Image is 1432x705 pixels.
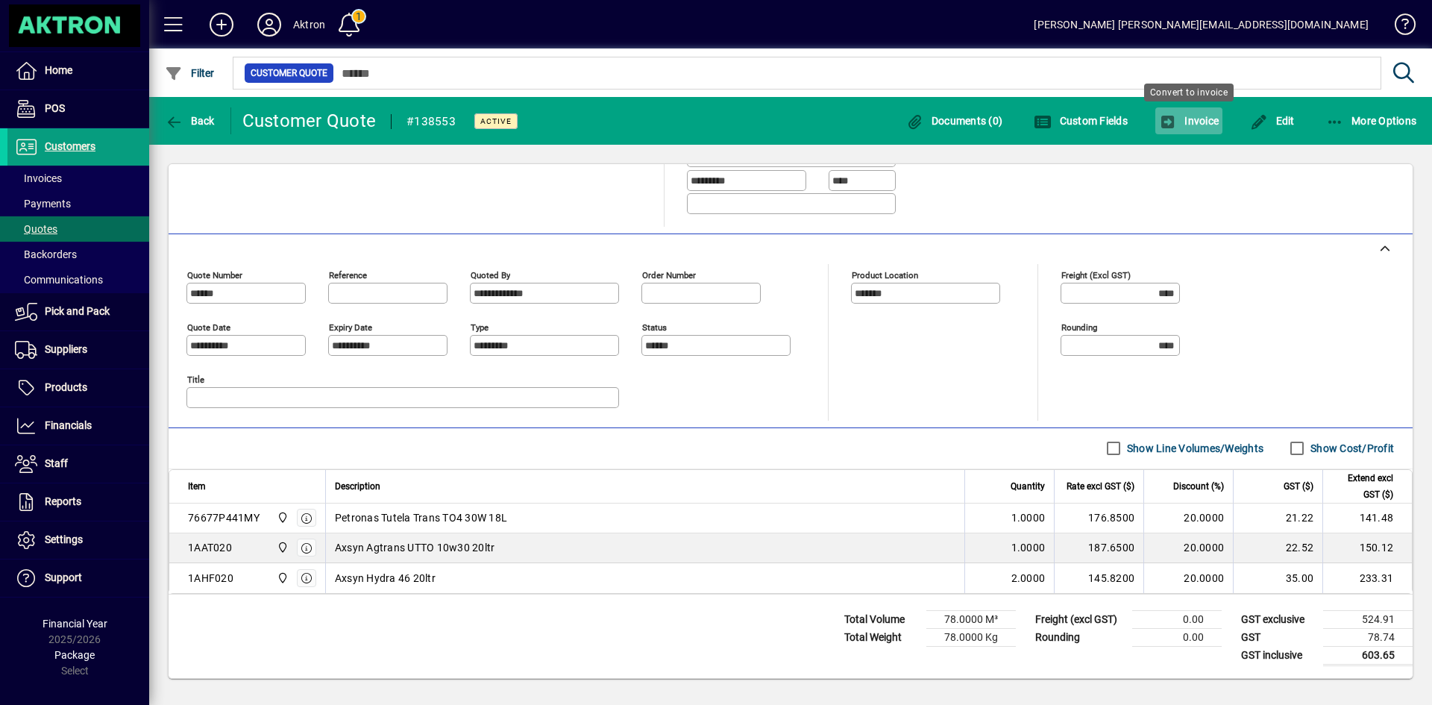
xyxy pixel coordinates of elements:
[45,419,92,431] span: Financials
[1034,115,1128,127] span: Custom Fields
[480,116,512,126] span: Active
[1307,441,1394,456] label: Show Cost/Profit
[7,267,149,292] a: Communications
[7,560,149,597] a: Support
[852,269,918,280] mat-label: Product location
[245,11,293,38] button: Profile
[1173,478,1224,495] span: Discount (%)
[1064,540,1134,555] div: 187.6500
[187,322,230,332] mat-label: Quote date
[7,445,149,483] a: Staff
[1284,478,1313,495] span: GST ($)
[45,571,82,583] span: Support
[1034,13,1369,37] div: [PERSON_NAME] [PERSON_NAME][EMAIL_ADDRESS][DOMAIN_NAME]
[45,140,95,152] span: Customers
[1124,441,1263,456] label: Show Line Volumes/Weights
[45,381,87,393] span: Products
[165,67,215,79] span: Filter
[7,52,149,90] a: Home
[1011,571,1046,586] span: 2.0000
[7,521,149,559] a: Settings
[926,610,1016,628] td: 78.0000 M³
[471,269,510,280] mat-label: Quoted by
[188,540,232,555] div: 1AAT020
[1143,533,1233,563] td: 20.0000
[7,369,149,407] a: Products
[1011,510,1046,525] span: 1.0000
[1323,610,1413,628] td: 524.91
[273,539,290,556] span: Central
[1323,646,1413,665] td: 603.65
[187,374,204,384] mat-label: Title
[837,628,926,646] td: Total Weight
[1234,610,1323,628] td: GST exclusive
[335,540,495,555] span: Axsyn Agtrans UTTO 10w30 20ltr
[242,109,377,133] div: Customer Quote
[165,115,215,127] span: Back
[837,610,926,628] td: Total Volume
[1064,571,1134,586] div: 145.8200
[329,269,367,280] mat-label: Reference
[1322,504,1412,533] td: 141.48
[293,13,325,37] div: Aktron
[15,223,57,235] span: Quotes
[1246,107,1298,134] button: Edit
[642,269,696,280] mat-label: Order number
[43,618,107,630] span: Financial Year
[1011,478,1045,495] span: Quantity
[905,115,1002,127] span: Documents (0)
[45,533,83,545] span: Settings
[1155,107,1222,134] button: Invoice
[1234,628,1323,646] td: GST
[54,649,95,661] span: Package
[7,407,149,445] a: Financials
[161,107,219,134] button: Back
[1323,628,1413,646] td: 78.74
[1143,563,1233,593] td: 20.0000
[642,322,667,332] mat-label: Status
[161,60,219,87] button: Filter
[188,478,206,495] span: Item
[273,570,290,586] span: Central
[45,64,72,76] span: Home
[335,478,380,495] span: Description
[15,248,77,260] span: Backorders
[15,172,62,184] span: Invoices
[471,322,489,332] mat-label: Type
[1061,322,1097,332] mat-label: Rounding
[902,107,1006,134] button: Documents (0)
[45,343,87,355] span: Suppliers
[1326,115,1417,127] span: More Options
[1322,533,1412,563] td: 150.12
[7,191,149,216] a: Payments
[1011,540,1046,555] span: 1.0000
[251,66,327,81] span: Customer Quote
[149,107,231,134] app-page-header-button: Back
[45,495,81,507] span: Reports
[7,483,149,521] a: Reports
[1233,563,1322,593] td: 35.00
[7,293,149,330] a: Pick and Pack
[1064,510,1134,525] div: 176.8500
[335,571,436,586] span: Axsyn Hydra 46 20ltr
[45,305,110,317] span: Pick and Pack
[1028,628,1132,646] td: Rounding
[7,90,149,128] a: POS
[187,269,242,280] mat-label: Quote number
[335,510,507,525] span: Petronas Tutela Trans TO4 30W 18L
[1234,646,1323,665] td: GST inclusive
[1159,115,1219,127] span: Invoice
[1143,504,1233,533] td: 20.0000
[15,198,71,210] span: Payments
[1144,84,1234,101] div: Convert to invoice
[45,457,68,469] span: Staff
[926,628,1016,646] td: 78.0000 Kg
[1250,115,1295,127] span: Edit
[1028,610,1132,628] td: Freight (excl GST)
[7,242,149,267] a: Backorders
[1030,107,1131,134] button: Custom Fields
[1322,563,1412,593] td: 233.31
[1384,3,1413,51] a: Knowledge Base
[188,571,233,586] div: 1AHF020
[1332,470,1393,503] span: Extend excl GST ($)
